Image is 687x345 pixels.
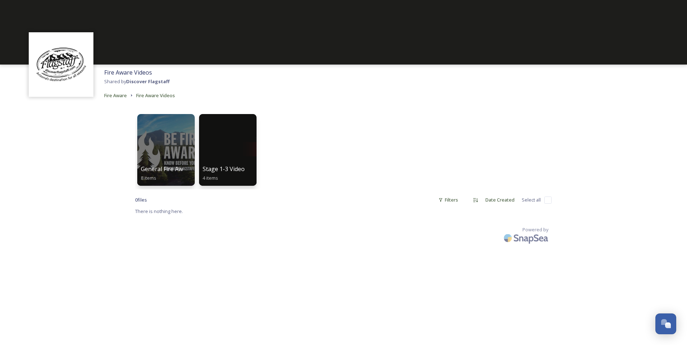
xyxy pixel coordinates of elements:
[141,165,204,173] span: General Fire Awareness
[655,313,676,334] button: Open Chat
[135,208,183,214] span: There is nothing here.
[135,110,197,186] a: General Fire Awareness8 items
[522,226,548,233] span: Powered by
[502,230,552,246] img: SnapSea Logo
[482,193,518,207] div: Date Created
[126,78,170,85] strong: Discover Flagstaff
[32,36,90,93] img: Untitled%20design%20(1).png
[136,91,175,100] a: Fire Aware Videos
[203,175,218,181] span: 4 items
[203,165,245,173] span: Stage 1-3 Video
[104,78,170,85] span: Shared by
[104,68,152,76] span: Fire Aware Videos
[136,92,175,99] span: Fire Aware Videos
[141,175,156,181] span: 8 items
[435,193,462,207] div: Filters
[104,91,127,100] a: Fire Aware
[104,92,127,99] span: Fire Aware
[135,197,147,203] span: 0 file s
[522,197,541,203] span: Select all
[197,110,259,186] a: Stage 1-3 Video4 items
